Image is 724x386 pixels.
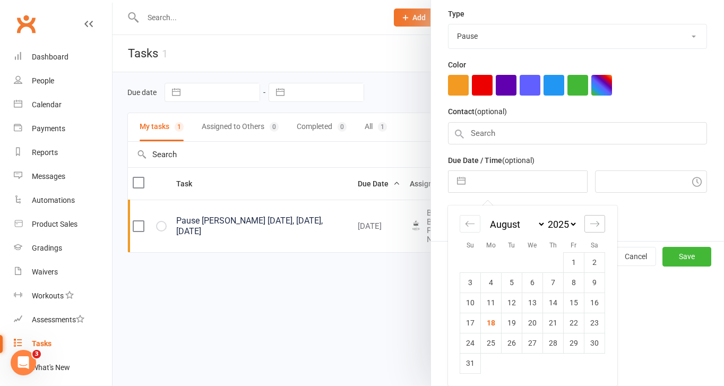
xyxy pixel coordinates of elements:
td: Monday, August 4, 2025 [481,272,502,293]
td: Sunday, August 24, 2025 [460,333,481,353]
td: Thursday, August 14, 2025 [543,293,564,313]
a: Product Sales [14,212,112,236]
div: Calendar [448,205,617,386]
small: Th [549,242,557,249]
label: Email preferences [448,203,510,215]
label: Color [448,59,466,71]
div: Messages [32,172,65,181]
td: Sunday, August 10, 2025 [460,293,481,313]
a: Automations [14,188,112,212]
label: Type [448,8,464,20]
td: Saturday, August 16, 2025 [584,293,605,313]
small: (optional) [475,107,507,116]
td: Sunday, August 31, 2025 [460,353,481,373]
div: What's New [32,363,70,372]
td: Monday, August 18, 2025 [481,313,502,333]
a: Messages [14,165,112,188]
td: Monday, August 25, 2025 [481,333,502,353]
small: Mo [486,242,496,249]
td: Thursday, August 21, 2025 [543,313,564,333]
td: Friday, August 8, 2025 [564,272,584,293]
a: Assessments [14,308,112,332]
td: Sunday, August 17, 2025 [460,313,481,333]
small: Tu [508,242,515,249]
span: 3 [32,350,41,358]
td: Sunday, August 3, 2025 [460,272,481,293]
div: Reports [32,148,58,157]
a: Workouts [14,284,112,308]
td: Saturday, August 23, 2025 [584,313,605,333]
a: People [14,69,112,93]
td: Tuesday, August 19, 2025 [502,313,522,333]
a: Calendar [14,93,112,117]
div: Automations [32,196,75,204]
div: People [32,76,54,85]
a: Gradings [14,236,112,260]
td: Tuesday, August 12, 2025 [502,293,522,313]
td: Thursday, August 7, 2025 [543,272,564,293]
div: Payments [32,124,65,133]
a: Payments [14,117,112,141]
input: Search [448,122,707,144]
a: Clubworx [13,11,39,37]
div: Dashboard [32,53,68,61]
small: Fr [571,242,576,249]
div: Move forward to switch to the next month. [584,215,605,233]
a: What's New [14,356,112,380]
a: Tasks [14,332,112,356]
td: Friday, August 22, 2025 [564,313,584,333]
div: Gradings [32,244,62,252]
div: Move backward to switch to the previous month. [460,215,480,233]
td: Friday, August 1, 2025 [564,252,584,272]
div: Tasks [32,339,51,348]
td: Saturday, August 2, 2025 [584,252,605,272]
td: Saturday, August 30, 2025 [584,333,605,353]
a: Waivers [14,260,112,284]
label: Due Date / Time [448,155,535,166]
td: Friday, August 15, 2025 [564,293,584,313]
td: Tuesday, August 5, 2025 [502,272,522,293]
div: Assessments [32,315,84,324]
iframe: Intercom live chat [11,350,36,375]
td: Wednesday, August 20, 2025 [522,313,543,333]
td: Monday, August 11, 2025 [481,293,502,313]
div: Waivers [32,268,58,276]
td: Tuesday, August 26, 2025 [502,333,522,353]
td: Wednesday, August 13, 2025 [522,293,543,313]
td: Thursday, August 28, 2025 [543,333,564,353]
td: Saturday, August 9, 2025 [584,272,605,293]
td: Wednesday, August 27, 2025 [522,333,543,353]
label: Contact [448,106,507,117]
div: Workouts [32,291,64,300]
small: (optional) [502,156,535,165]
td: Wednesday, August 6, 2025 [522,272,543,293]
small: Su [467,242,474,249]
button: Save [662,247,711,266]
small: We [528,242,537,249]
div: Product Sales [32,220,77,228]
td: Friday, August 29, 2025 [564,333,584,353]
button: Cancel [616,247,656,266]
a: Reports [14,141,112,165]
div: Calendar [32,100,62,109]
a: Dashboard [14,45,112,69]
small: Sa [591,242,598,249]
